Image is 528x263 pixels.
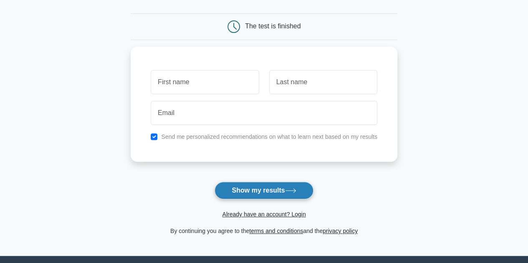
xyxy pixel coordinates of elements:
[161,133,377,140] label: Send me personalized recommendations on what to learn next based on my results
[323,228,358,234] a: privacy policy
[249,228,303,234] a: terms and conditions
[151,101,377,125] input: Email
[151,70,259,94] input: First name
[126,226,402,236] div: By continuing you agree to the and the
[269,70,377,94] input: Last name
[222,211,306,218] a: Already have an account? Login
[215,182,313,199] button: Show my results
[245,23,301,30] div: The test is finished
